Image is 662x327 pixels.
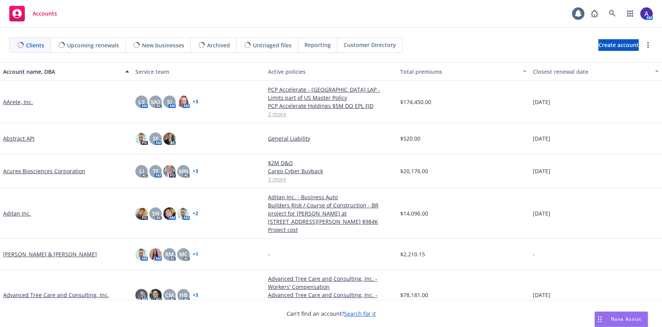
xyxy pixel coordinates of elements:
[153,134,159,143] span: SF
[397,62,529,81] button: Total premiums
[400,134,420,143] span: $520.00
[595,311,648,327] button: Nova Assist
[268,68,394,76] div: Active policies
[533,291,550,299] span: [DATE]
[344,310,376,317] a: Search for it
[622,6,638,21] a: Switch app
[3,68,121,76] div: Account name, DBA
[177,96,190,108] img: photo
[3,250,97,258] a: [PERSON_NAME] & [PERSON_NAME]
[67,41,119,49] span: Upcoming renewals
[400,68,518,76] div: Total premiums
[268,291,394,307] a: Advanced Tree Care and Consulting, Inc. - Commercial Inland Marine
[135,207,148,220] img: photo
[533,68,650,76] div: Closest renewal date
[135,289,148,301] img: photo
[151,98,160,106] span: MQ
[165,291,174,299] span: CM
[3,209,31,217] a: Aditan Inc.
[268,201,394,234] a: Builders Risk / Course of Construction - BR project for [PERSON_NAME] at [STREET_ADDRESS][PERSON_...
[595,312,605,327] div: Drag to move
[533,134,550,143] span: [DATE]
[400,209,428,217] span: $14,096.00
[179,167,188,175] span: MN
[533,167,550,175] span: [DATE]
[135,68,261,76] div: Service team
[3,134,35,143] a: Abstract API
[344,41,396,49] span: Customer Directory
[163,165,176,177] img: photo
[268,193,394,201] a: Aditan Inc. - Business Auto
[400,98,431,106] span: $174,450.00
[640,7,653,20] img: photo
[179,250,188,258] span: MC
[163,207,176,220] img: photo
[135,248,148,261] img: photo
[268,275,394,291] a: Advanced Tree Care and Consulting, Inc. - Workers' Compensation
[268,85,394,102] a: PCP Accelerate - [GEOGRAPHIC_DATA] LAP - Limits part of US Master Policy
[167,98,172,106] span: SJ
[26,41,44,49] span: Clients
[533,209,550,217] span: [DATE]
[605,6,620,21] a: Search
[177,207,190,220] img: photo
[152,209,159,217] span: SN
[530,62,662,81] button: Closest renewal date
[268,110,394,118] a: 2 more
[149,248,162,261] img: photo
[180,291,187,299] span: HB
[207,41,230,49] span: Archived
[139,167,144,175] span: LI
[268,175,394,183] a: 3 more
[193,169,198,174] a: + 3
[533,98,550,106] span: [DATE]
[598,39,639,51] a: Create account
[265,62,397,81] button: Active policies
[138,98,145,106] span: LS
[153,167,159,175] span: TF
[643,40,653,50] a: more
[149,289,162,301] img: photo
[400,167,428,175] span: $20,176.00
[268,250,270,258] span: -
[6,3,60,24] a: Accounts
[268,159,394,167] a: $2M D&O
[33,10,57,17] span: Accounts
[611,316,641,322] span: Nova Assist
[268,167,394,175] a: Cargo Cyber Buyback
[163,132,176,145] img: photo
[3,98,33,106] a: AArete, Inc.
[253,41,292,49] span: Untriaged files
[193,211,198,216] a: + 2
[165,250,174,258] span: RM
[193,252,198,257] a: + 1
[268,102,394,110] a: PCP Accelerate Holdings $5M DO EPL FID
[598,38,639,52] span: Create account
[304,41,331,49] span: Reporting
[3,291,109,299] a: Advanced Tree Care and Consulting, Inc.
[193,293,198,297] a: + 3
[287,310,376,318] span: Can't find an account?
[135,132,148,145] img: photo
[533,250,535,258] span: -
[193,99,198,104] a: + 3
[132,62,264,81] button: Service team
[587,6,602,21] a: Report a Bug
[142,41,184,49] span: New businesses
[3,167,85,175] a: Acurex Biosciences Corporation
[400,291,428,299] span: $78,181.00
[400,250,425,258] span: $2,210.15
[268,134,394,143] a: General Liability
